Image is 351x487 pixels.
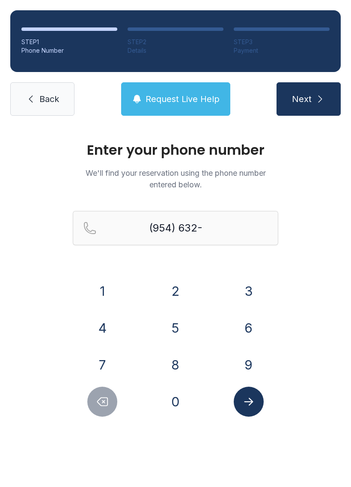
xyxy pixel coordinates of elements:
button: 0 [161,387,190,417]
button: 6 [234,313,264,343]
button: 1 [87,276,117,306]
input: Reservation phone number [73,211,278,245]
span: Request Live Help [146,93,220,105]
button: Delete number [87,387,117,417]
div: STEP 3 [234,38,330,46]
button: Submit lookup form [234,387,264,417]
div: Details [128,46,223,55]
div: STEP 1 [21,38,117,46]
button: 7 [87,350,117,380]
div: Phone Number [21,46,117,55]
button: 3 [234,276,264,306]
span: Next [292,93,312,105]
h1: Enter your phone number [73,143,278,157]
button: 9 [234,350,264,380]
button: 4 [87,313,117,343]
div: STEP 2 [128,38,223,46]
div: Payment [234,46,330,55]
span: Back [39,93,59,105]
button: 5 [161,313,190,343]
p: We'll find your reservation using the phone number entered below. [73,167,278,190]
button: 8 [161,350,190,380]
button: 2 [161,276,190,306]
